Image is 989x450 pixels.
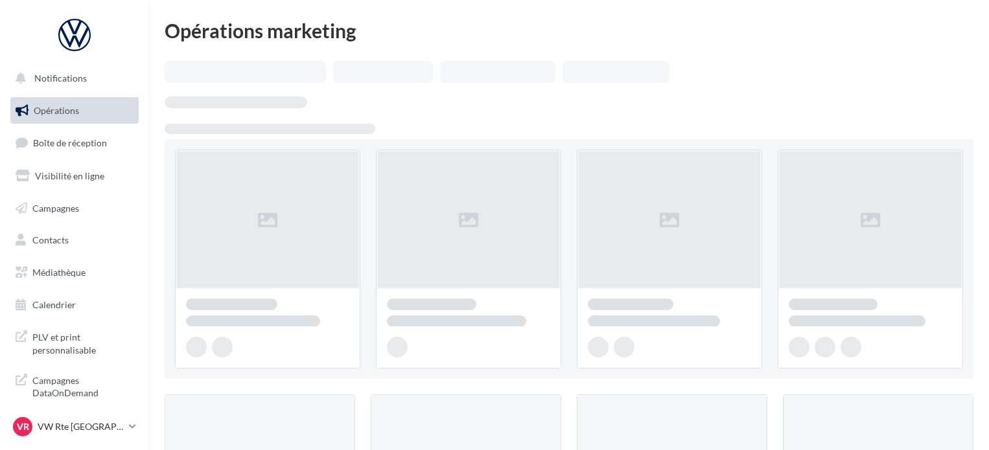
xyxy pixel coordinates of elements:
span: Campagnes DataOnDemand [32,372,134,399]
a: Opérations [8,97,141,124]
span: Notifications [34,73,87,84]
span: Médiathèque [32,267,86,278]
a: Visibilité en ligne [8,163,141,190]
span: Calendrier [32,299,76,310]
span: Opérations [34,105,79,116]
button: Notifications [8,65,136,92]
a: Médiathèque [8,259,141,286]
a: Calendrier [8,291,141,319]
span: Boîte de réception [33,137,107,148]
a: Campagnes [8,195,141,222]
div: Opérations marketing [165,21,973,40]
p: VW Rte [GEOGRAPHIC_DATA] [38,420,124,433]
a: Contacts [8,227,141,254]
a: Boîte de réception [8,129,141,157]
span: Campagnes [32,202,79,213]
span: Visibilité en ligne [35,170,104,181]
a: Campagnes DataOnDemand [8,366,141,405]
span: VR [17,420,29,433]
span: Contacts [32,234,69,245]
span: PLV et print personnalisable [32,328,134,356]
a: VR VW Rte [GEOGRAPHIC_DATA] [10,414,139,439]
a: PLV et print personnalisable [8,323,141,361]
